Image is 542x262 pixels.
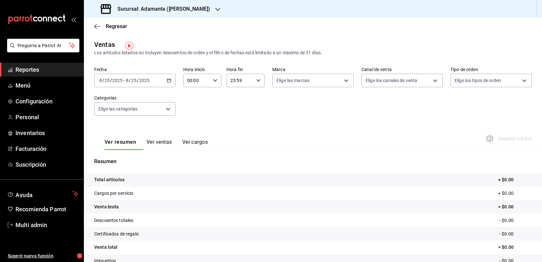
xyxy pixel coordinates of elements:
[94,67,176,72] label: Fecha
[15,81,78,90] span: Menú
[112,5,210,13] h3: Sucursal: Adamanta ([PERSON_NAME])
[272,67,354,72] label: Marca
[498,244,532,251] p: = $0.00
[124,78,125,83] span: -
[15,190,70,198] span: Ayuda
[15,205,78,214] span: Recomienda Parrot
[498,204,532,210] p: = $0.00
[105,139,208,150] div: navigation tabs
[182,139,208,150] button: Ver cargos
[15,97,78,106] span: Configuración
[94,244,117,251] p: Venta total
[131,78,137,83] input: --
[17,42,69,49] span: Pregunta a Parrot AI
[499,231,532,237] p: - $0.00
[5,47,79,54] a: Pregunta a Parrot AI
[94,204,119,210] p: Venta bruta
[276,77,309,84] span: Elige las marcas
[7,39,79,52] button: Pregunta a Parrot AI
[94,49,532,56] div: Los artículos listados no incluyen descuentos de orden y el filtro de fechas está limitado a un m...
[94,40,115,49] div: Ventas
[98,106,138,112] span: Elige las categorías
[183,67,221,72] label: Hora inicio
[110,78,112,83] span: /
[102,78,104,83] span: /
[125,42,133,50] img: Tooltip marker
[94,190,134,197] p: Cargos por servicio
[499,217,532,224] p: - $0.00
[94,23,127,29] button: Regresar
[112,78,123,83] input: ----
[94,96,176,100] label: Categorías
[15,221,78,229] span: Multi admin
[106,23,127,29] span: Regresar
[129,78,131,83] span: /
[226,67,265,72] label: Hora fin
[361,67,443,72] label: Canal de venta
[94,158,532,165] p: Resumen
[99,78,102,83] input: --
[450,67,532,72] label: Tipo de orden
[15,129,78,137] span: Inventarios
[139,78,150,83] input: ----
[15,144,78,153] span: Facturación
[94,231,139,237] p: Certificados de regalo
[94,217,133,224] p: Descuentos totales
[104,78,110,83] input: --
[8,253,78,259] span: Sugerir nueva función
[105,139,136,150] button: Ver resumen
[71,17,76,22] button: open_drawer_menu
[15,113,78,121] span: Personal
[455,77,501,84] span: Elige los tipos de orden
[498,190,532,197] p: + $0.00
[125,78,129,83] input: --
[498,176,532,183] p: + $0.00
[146,139,172,150] button: Ver ventas
[94,176,125,183] p: Total artículos
[137,78,139,83] span: /
[366,77,417,84] span: Elige los canales de venta
[15,160,78,169] span: Suscripción
[15,65,78,74] span: Reportes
